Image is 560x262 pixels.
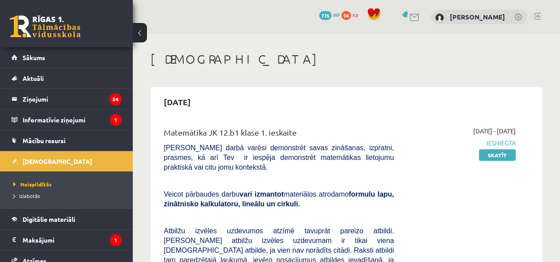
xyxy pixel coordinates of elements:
a: Digitālie materiāli [12,209,122,229]
a: Informatīvie ziņojumi1 [12,110,122,130]
i: 1 [110,114,122,126]
img: Terēza Jermaka [435,13,444,22]
a: 776 mP [319,11,340,18]
div: Matemātika JK 12.b1 klase 1. ieskaite [164,126,394,143]
span: Digitālie materiāli [23,215,75,223]
legend: Informatīvie ziņojumi [23,110,122,130]
legend: Maksājumi [23,230,122,250]
a: Izlabotās [13,192,124,200]
span: Neizpildītās [13,181,52,188]
a: Neizpildītās [13,180,124,188]
b: vari izmantot [239,190,284,198]
h2: [DATE] [155,91,200,112]
a: [PERSON_NAME] [450,12,505,21]
span: 776 [319,11,332,20]
a: [DEMOGRAPHIC_DATA] [12,151,122,171]
a: 94 xp [341,11,363,18]
a: Sākums [12,47,122,68]
span: Iesniegta [407,138,516,148]
span: Izlabotās [13,192,40,199]
span: Veicot pārbaudes darbu materiālos atrodamo [164,190,394,208]
span: mP [333,11,340,18]
legend: Ziņojumi [23,89,122,109]
a: Aktuāli [12,68,122,88]
a: Rīgas 1. Tālmācības vidusskola [10,15,81,38]
span: [DEMOGRAPHIC_DATA] [23,157,92,165]
span: xp [352,11,358,18]
i: 54 [109,93,122,105]
span: 94 [341,11,351,20]
span: [DATE] - [DATE] [473,126,516,136]
a: Maksājumi1 [12,230,122,250]
a: Ziņojumi54 [12,89,122,109]
a: Mācību resursi [12,130,122,151]
span: Mācību resursi [23,137,66,144]
b: formulu lapu, zinātnisko kalkulatoru, lineālu un cirkuli. [164,190,394,208]
a: Skatīt [479,149,516,161]
span: [PERSON_NAME] darbā varēsi demonstrēt savas zināšanas, izpratni, prasmes, kā arī Tev ir iespēja d... [164,144,394,171]
span: Sākums [23,53,45,61]
i: 1 [110,234,122,246]
h1: [DEMOGRAPHIC_DATA] [151,52,542,67]
span: Aktuāli [23,74,44,82]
